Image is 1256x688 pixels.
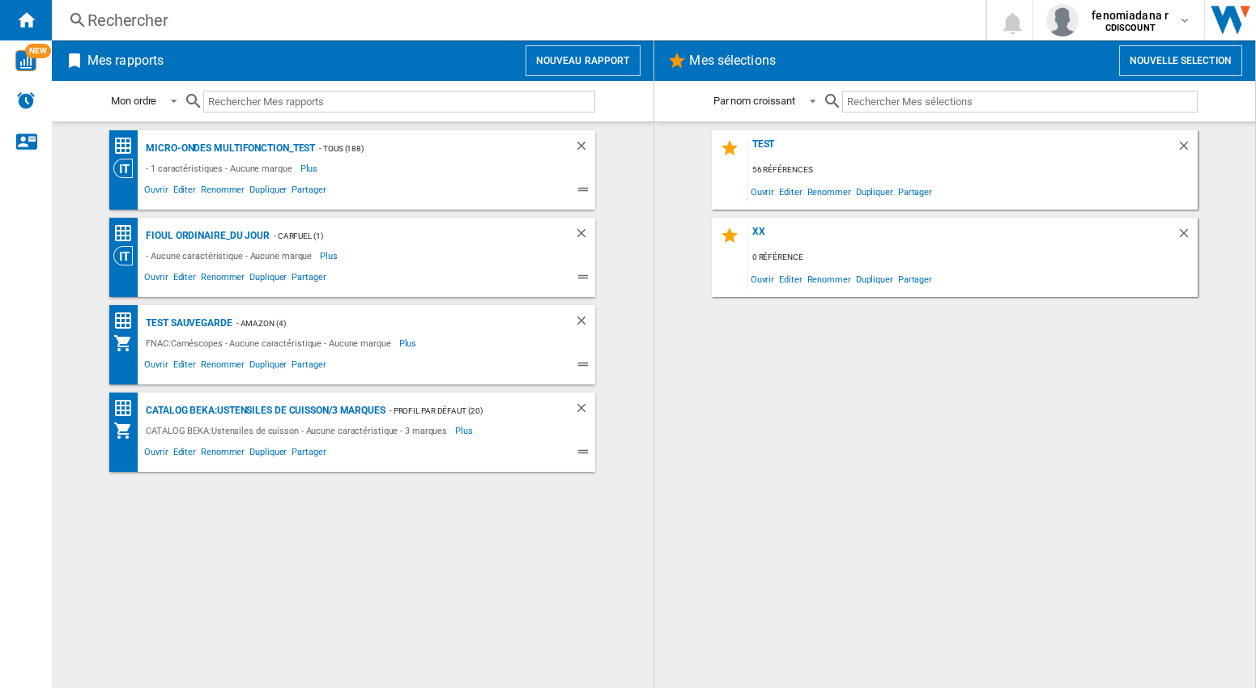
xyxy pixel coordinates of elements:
[247,357,289,376] span: Dupliquer
[142,444,170,464] span: Ouvrir
[399,333,419,353] span: Plus
[113,159,142,178] div: Vision Catégorie
[574,226,595,246] div: Supprimer
[805,180,854,202] span: Renommer
[842,91,1198,113] input: Rechercher Mes sélections
[113,223,142,244] div: Matrice des prix
[16,91,36,110] img: alerts-logo.svg
[171,270,198,289] span: Editer
[289,182,328,202] span: Partager
[748,268,777,290] span: Ouvrir
[574,401,595,421] div: Supprimer
[142,246,320,265] div: - Aucune caractéristique - Aucune marque
[748,248,1198,268] div: 0 référence
[113,311,142,331] div: Matrice des prix
[142,138,315,159] div: Micro-ondes multifonction_test
[289,270,328,289] span: Partager
[142,270,170,289] span: Ouvrir
[455,421,475,440] span: Plus
[142,159,300,178] div: - 1 caractéristiques - Aucune marque
[113,398,142,418] div: Matrice des prix
[87,9,943,32] div: Rechercher
[270,226,542,246] div: - Carfuel (1)
[896,180,935,202] span: Partager
[315,138,542,159] div: - TOUS (188)
[84,45,167,76] h2: Mes rapports
[232,313,542,333] div: - AMAZON (4)
[113,246,142,265] div: Vision Catégorie
[142,313,232,333] div: test sauvegarde
[574,313,595,333] div: Supprimer
[247,270,289,289] span: Dupliquer
[142,357,170,376] span: Ouvrir
[113,333,142,353] div: Mon assortiment
[15,50,36,71] img: wise-card.svg
[142,333,398,353] div: FNAC:Caméscopes - Aucune caractéristique - Aucune marque
[526,45,641,76] button: Nouveau rapport
[111,95,156,107] div: Mon ordre
[748,138,1177,160] div: TEST
[574,138,595,159] div: Supprimer
[748,226,1177,248] div: xx
[687,45,779,76] h2: Mes sélections
[777,180,804,202] span: Editer
[320,246,340,265] span: Plus
[142,401,385,421] div: CATALOG BEKA:Ustensiles de cuisson/3 marques
[198,182,247,202] span: Renommer
[289,444,328,464] span: Partager
[748,180,777,202] span: Ouvrir
[777,268,804,290] span: Editer
[748,160,1198,180] div: 56 références
[203,91,595,113] input: Rechercher Mes rapports
[198,357,247,376] span: Renommer
[171,444,198,464] span: Editer
[1119,45,1242,76] button: Nouvelle selection
[300,159,321,178] span: Plus
[113,136,142,156] div: Matrice des prix
[1092,7,1169,23] span: fenomiadana r
[25,44,51,58] span: NEW
[171,357,198,376] span: Editer
[896,268,935,290] span: Partager
[1177,226,1198,248] div: Supprimer
[142,421,455,440] div: CATALOG BEKA:Ustensiles de cuisson - Aucune caractéristique - 3 marques
[854,180,896,202] span: Dupliquer
[142,182,170,202] span: Ouvrir
[171,182,198,202] span: Editer
[289,357,328,376] span: Partager
[1105,23,1156,33] b: CDISCOUNT
[1177,138,1198,160] div: Supprimer
[854,268,896,290] span: Dupliquer
[1046,4,1079,36] img: profile.jpg
[247,444,289,464] span: Dupliquer
[805,268,854,290] span: Renommer
[713,95,795,107] div: Par nom croissant
[385,401,542,421] div: - Profil par défaut (20)
[247,182,289,202] span: Dupliquer
[198,444,247,464] span: Renommer
[113,421,142,440] div: Mon assortiment
[198,270,247,289] span: Renommer
[142,226,270,246] div: Fioul ordinaire_du jour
